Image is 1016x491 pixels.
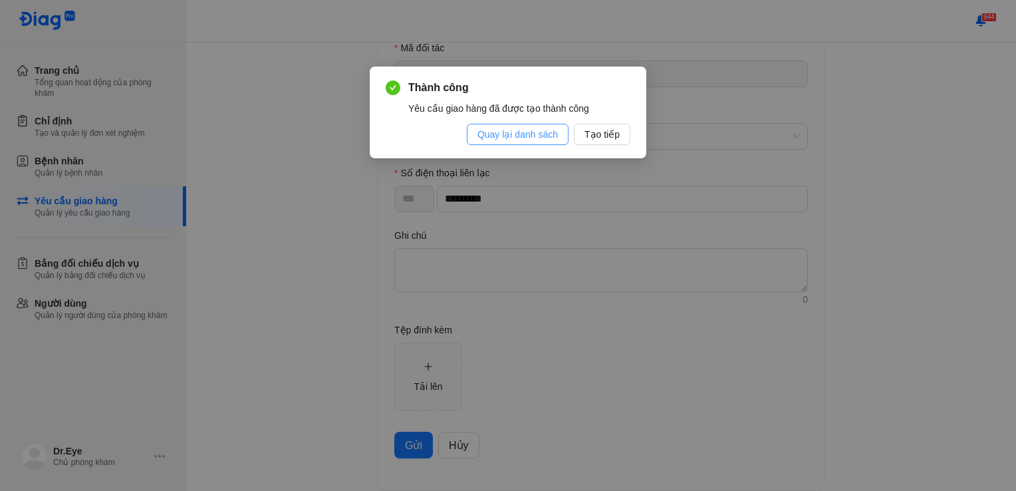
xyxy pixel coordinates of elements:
[467,124,569,145] button: Quay lại danh sách
[408,101,630,116] div: Yêu cầu giao hàng đã được tạo thành công
[386,81,400,95] span: check-circle
[584,127,620,142] span: Tạo tiếp
[408,80,630,96] span: Thành công
[477,127,558,142] span: Quay lại danh sách
[574,124,630,145] button: Tạo tiếp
